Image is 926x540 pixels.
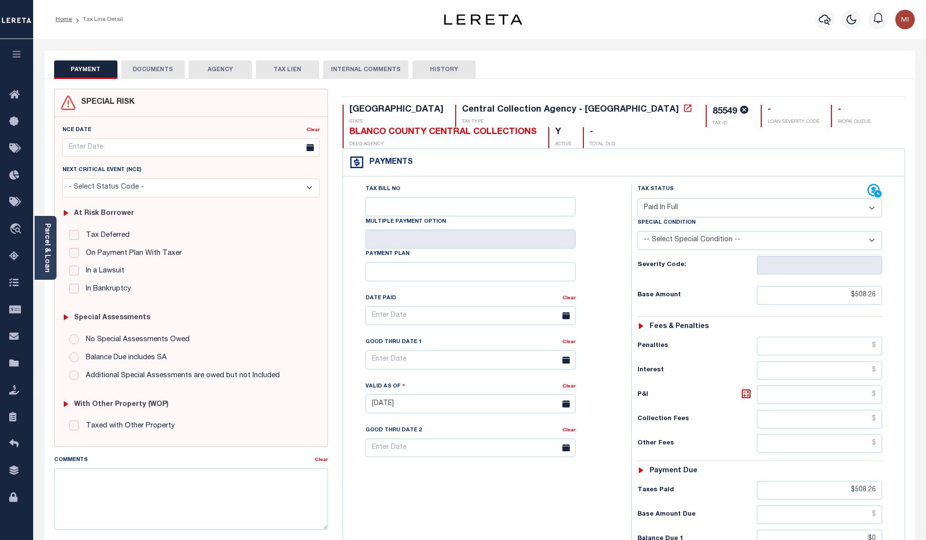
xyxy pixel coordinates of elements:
[462,105,679,114] div: Central Collection Agency - [GEOGRAPHIC_DATA]
[713,120,749,127] p: TAX ID
[637,185,674,193] label: Tax Status
[74,314,150,322] h6: Special Assessments
[43,223,50,272] a: Parcel & Loan
[637,291,756,299] h6: Base Amount
[81,266,124,277] label: In a Lawsuit
[713,107,737,116] div: 85549
[366,439,576,458] input: Enter Date
[757,481,883,500] input: $
[757,505,883,524] input: $
[307,128,320,133] a: Clear
[81,421,175,432] label: Taxed with Other Property
[637,388,756,402] h6: P&I
[637,486,756,494] h6: Taxes Paid
[62,166,141,174] label: Next Critical Event (NCE)
[590,127,615,138] div: -
[315,458,328,463] a: Clear
[9,223,25,236] i: travel_explore
[72,15,123,24] li: Tax Line Detail
[54,456,88,464] label: Comments
[757,386,883,404] input: $
[757,286,883,305] input: $
[81,370,280,382] label: Additional Special Assessments are owed but not Included
[768,118,819,126] p: LOAN SEVERITY CODE
[56,17,72,22] a: Home
[366,185,400,193] label: Tax Bill No
[189,60,252,79] button: AGENCY
[838,105,871,116] div: -
[555,141,571,148] p: ACTIVE
[323,60,408,79] button: INTERNAL COMMENTS
[62,126,91,135] label: NCE Date
[366,382,405,391] label: Valid as Of
[366,250,409,258] label: Payment Plan
[74,401,169,409] h6: with Other Property (WOP)
[74,210,134,218] h6: At Risk Borrower
[637,415,756,423] h6: Collection Fees
[256,60,319,79] button: TAX LIEN
[462,118,694,126] p: TAX TYPE
[637,511,756,519] h6: Base Amount Due
[366,426,422,435] label: Good Thru Date 2
[768,105,819,116] div: -
[650,323,709,331] h6: Fees & Penalties
[349,105,444,116] div: [GEOGRAPHIC_DATA]
[757,410,883,428] input: $
[757,337,883,355] input: $
[81,352,167,364] label: Balance Due includes SA
[637,342,756,350] h6: Penalties
[349,127,537,138] div: BLANCO COUNTY CENTRAL COLLECTIONS
[562,428,576,433] a: Clear
[757,361,883,380] input: $
[590,141,615,148] p: TOTAL DLQ
[562,296,576,301] a: Clear
[121,60,185,79] button: DOCUMENTS
[366,350,576,369] input: Enter Date
[81,334,190,346] label: No Special Assessments Owed
[76,98,135,107] h4: SPECIAL RISK
[349,141,537,148] p: DELQ AGENCY
[895,10,915,29] img: svg+xml;base64,PHN2ZyB4bWxucz0iaHR0cDovL3d3dy53My5vcmcvMjAwMC9zdmciIHBvaW50ZXItZXZlbnRzPSJub25lIi...
[54,60,117,79] button: PAYMENT
[366,218,446,226] label: Multiple Payment Option
[637,440,756,447] h6: Other Fees
[81,230,130,241] label: Tax Deferred
[62,138,320,157] input: Enter Date
[349,118,444,126] p: STATE
[366,338,422,347] label: Good Thru Date 1
[81,248,182,259] label: On Payment Plan With Taxer
[637,261,756,269] h6: Severity Code:
[637,219,695,227] label: Special Condition
[366,394,576,413] input: Enter Date
[562,384,576,389] a: Clear
[365,158,413,167] h4: Payments
[81,284,131,295] label: In Bankruptcy
[412,60,476,79] button: HISTORY
[366,294,396,303] label: Date Paid
[562,340,576,345] a: Clear
[637,366,756,374] h6: Interest
[838,118,871,126] p: WORK QUEUE
[444,14,522,25] img: logo-dark.svg
[650,467,697,475] h6: Payment due
[555,127,571,138] div: Y
[366,306,576,325] input: Enter Date
[757,434,883,453] input: $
